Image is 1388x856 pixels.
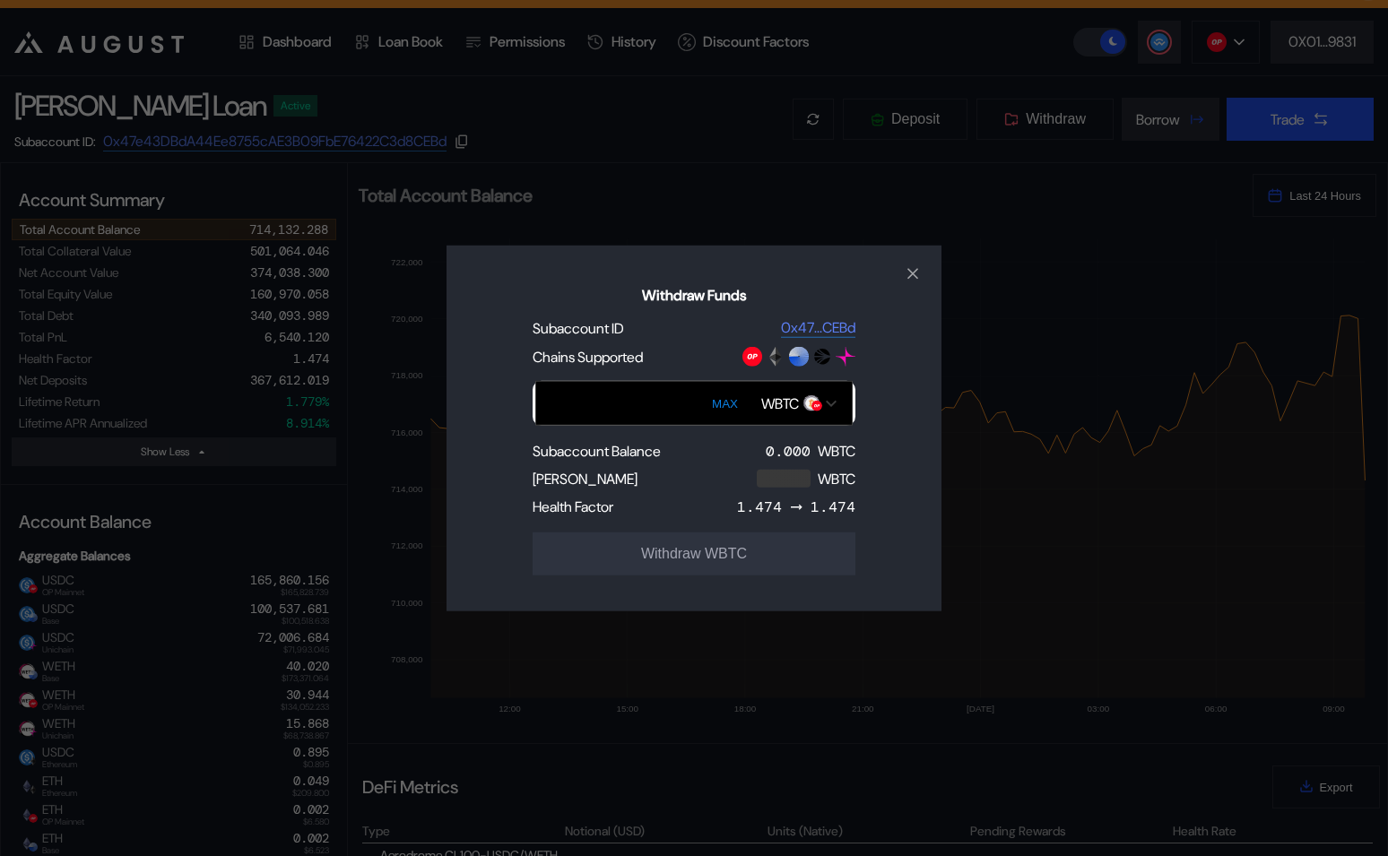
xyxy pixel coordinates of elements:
[742,347,762,367] img: OP Mainnet
[818,442,855,461] div: WBTC
[811,401,822,411] img: svg%3e
[781,318,855,338] a: 0x47...CEBd
[533,347,643,366] div: Chains Supported
[533,497,613,516] div: Health Factor
[766,442,811,461] div: 0.000
[811,497,855,516] span: 1.474
[898,259,927,288] button: close modal
[752,388,846,419] div: Open menu for selecting token for payment
[707,383,743,424] button: MAX
[826,399,837,407] img: open token selector
[836,347,855,367] img: Unichain
[818,470,855,489] div: WBTC
[781,318,855,337] code: 0x47...CEBd
[789,347,809,367] img: Base
[812,347,832,367] img: Sonic Mainnet
[533,470,638,489] div: [PERSON_NAME]
[475,286,913,305] h2: Withdraw Funds
[533,442,661,461] div: Subaccount Balance
[761,393,799,412] div: WBTC
[533,318,624,337] div: Subaccount ID
[533,532,855,575] button: Withdraw WBTC
[766,347,785,367] img: Ethereum
[803,395,820,411] img: wbtc.png
[737,497,782,516] span: 1.474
